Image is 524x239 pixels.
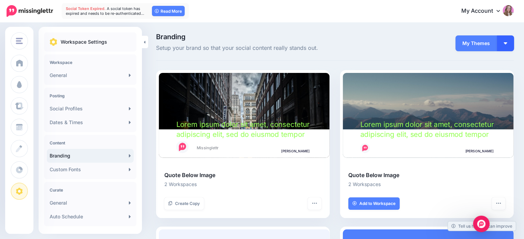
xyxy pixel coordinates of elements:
a: Create Copy [164,197,204,210]
h4: Curate [50,187,131,193]
a: My Account [454,3,514,20]
img: menu.png [16,38,23,44]
img: settings.png [50,38,57,46]
a: General [47,196,134,210]
span: Create Copy [175,202,200,206]
a: Dates & Times [47,116,134,129]
a: Add to Workspace [348,197,400,210]
img: Missinglettr [7,5,53,17]
span: Add to Workspace [359,202,395,206]
span: Social Token Expired. [66,6,106,11]
span: Setup your brand so that your social content really stands out. [156,44,391,53]
li: 2 Workspaces [164,180,321,188]
div: Open Intercom Messenger [473,216,490,232]
span: Missinglettr [197,145,219,151]
a: Branding [47,149,134,163]
div: Lorem ipsum dolor sit amet, consectetur adipiscing elit, sed do eiusmod tempor [176,120,312,139]
a: Auto Schedule [47,210,134,224]
b: Quote Below Image [348,172,399,178]
li: 2 Workspaces [348,180,505,188]
a: General [47,68,134,82]
span: My Themes [455,35,497,51]
img: arrow-down-white.png [504,42,507,44]
a: Tell us how we can improve [448,221,516,231]
div: Lorem ipsum dolor sit amet, consectetur adipiscing elit, sed do eiusmod tempor [360,120,496,139]
span: [PERSON_NAME] [281,148,309,154]
b: Quote Below Image [164,172,215,178]
h4: Workspace [50,60,131,65]
h4: Posting [50,93,131,98]
h4: Content [50,140,131,145]
span: A social token has expired and needs to be re-authenticated… [66,6,144,16]
a: Custom Fonts [47,163,134,176]
a: Social Profiles [47,102,134,116]
span: Branding [156,33,391,40]
a: Read More [152,6,185,16]
span: [PERSON_NAME] [465,148,493,154]
p: Workspace Settings [61,38,107,46]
